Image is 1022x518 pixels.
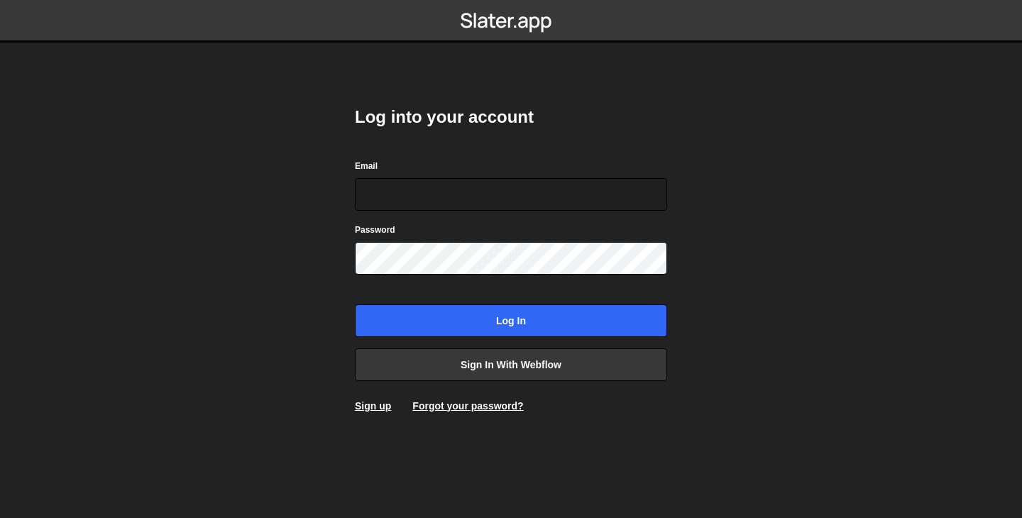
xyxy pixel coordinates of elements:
[355,223,395,237] label: Password
[355,400,391,412] a: Sign up
[355,106,667,128] h2: Log into your account
[355,304,667,337] input: Log in
[355,159,378,173] label: Email
[355,348,667,381] a: Sign in with Webflow
[412,400,523,412] a: Forgot your password?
